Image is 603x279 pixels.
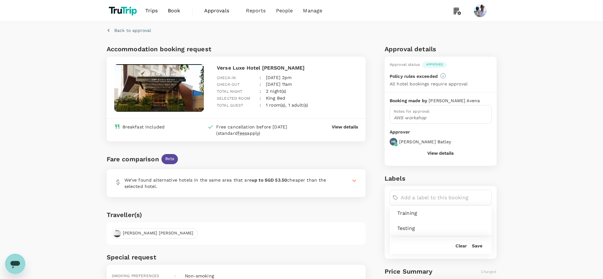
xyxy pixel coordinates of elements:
span: Trips [145,7,158,15]
span: Approvals [204,7,236,15]
span: Manage [303,7,322,15]
p: 2 night(s) [266,88,286,94]
div: Breakfast included [122,124,165,130]
span: Book [168,7,180,15]
div: : [254,97,261,109]
iframe: Button to launch messaging window [5,254,25,274]
span: People [276,7,293,15]
h6: Special request [107,252,366,262]
span: Beta [161,156,178,162]
button: View details [427,151,454,156]
b: up to SGD 53.50 [252,177,287,183]
p: [PERSON_NAME] Avena [429,97,480,104]
span: Notes for approval [394,109,430,114]
button: Back to approval [107,27,151,34]
img: avatar-67e107d034142.png [113,230,121,237]
p: HB [391,139,396,144]
p: Approver [390,129,492,135]
span: Smoking preferences [112,274,160,278]
h6: Approval details [385,44,497,54]
button: View details [332,124,358,130]
div: Approval status [390,62,420,68]
div: : [254,69,261,81]
p: 1 room(s), 1 adult(s) [266,102,308,108]
span: fees [238,131,247,136]
span: Testing [397,225,487,232]
img: TruTrip logo [107,4,141,18]
p: We’ve found alternative hotels in the same area that are cheaper than the selected hotel. [124,177,335,189]
p: Policy rules exceeded [390,73,438,79]
span: Selected room [217,96,250,101]
h6: Price Summary [385,266,432,276]
span: Total guest [217,103,243,108]
p: Verse Luxe Hotel [PERSON_NAME] [217,64,358,72]
div: Free cancellation before [DATE] (standard apply) [216,124,306,136]
p: Back to approval [114,27,151,34]
div: Training [390,206,492,221]
p: All hotel bookings require approval [390,81,468,87]
span: Charged [481,270,496,274]
h6: Traveller(s) [107,210,366,220]
button: Save [472,243,482,248]
div: Non-smoking [182,270,214,279]
p: [DATE] 11am [266,81,292,87]
p: [PERSON_NAME] Batley [399,139,451,145]
p: Booking made by [390,97,429,104]
p: King Bed [266,95,285,101]
span: Total night [217,89,242,94]
div: Testing [390,221,492,236]
div: : [254,76,261,88]
span: Approved [422,62,447,67]
span: : [174,274,176,278]
span: Reports [246,7,266,15]
h6: Labels [385,173,497,183]
span: [PERSON_NAME] [PERSON_NAME] [119,230,198,236]
input: Add a label to this booking [401,193,489,203]
h6: Accommodation booking request [107,44,235,54]
span: Training [397,209,487,217]
img: Sani Gouw [474,4,487,17]
p: [DATE] 2pm [266,74,292,81]
div: : [254,83,261,95]
p: AWS workshop [394,115,487,121]
span: Check-out [217,82,240,87]
button: Clear [455,243,467,248]
span: Check-in [217,76,236,80]
div: Fare comparison [107,154,159,164]
img: hotel [114,64,204,112]
div: : [254,90,261,102]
